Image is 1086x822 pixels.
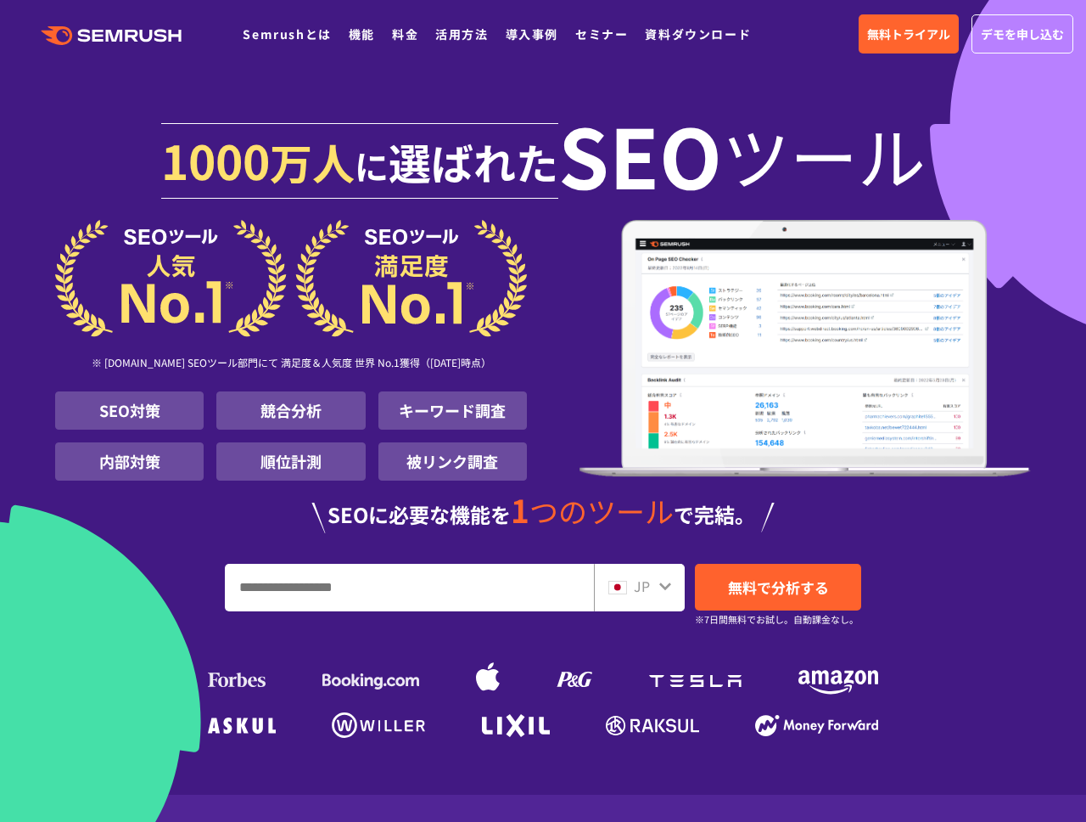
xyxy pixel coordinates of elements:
[695,564,861,611] a: 無料で分析する
[378,391,527,430] li: キーワード調査
[695,611,859,628] small: ※7日間無料でお試し。自動課金なし。
[435,25,488,42] a: 活用方法
[971,14,1073,53] a: デモを申し込む
[645,25,751,42] a: 資料ダウンロード
[355,141,389,190] span: に
[634,576,650,596] span: JP
[558,121,722,189] span: SEO
[270,131,355,192] span: 万人
[511,487,529,532] span: 1
[389,131,558,192] span: 選ばれた
[55,391,204,430] li: SEO対策
[728,577,829,598] span: 無料で分析する
[859,14,959,53] a: 無料トライアル
[981,25,1064,43] span: デモを申し込む
[575,25,628,42] a: セミナー
[216,391,365,430] li: 競合分析
[378,442,527,481] li: 被リンク調査
[674,499,755,529] span: で完結。
[349,25,375,42] a: 機能
[216,442,365,481] li: 順位計測
[243,25,331,42] a: Semrushとは
[226,565,593,611] input: URL、キーワードを入力してください
[722,121,926,189] span: ツール
[392,25,418,42] a: 料金
[55,494,1031,533] div: SEOに必要な機能を
[55,442,204,481] li: 内部対策
[55,337,527,391] div: ※ [DOMAIN_NAME] SEOツール部門にて 満足度＆人気度 世界 No.1獲得（[DATE]時点）
[529,490,674,532] span: つのツール
[161,126,270,194] span: 1000
[867,25,950,43] span: 無料トライアル
[506,25,558,42] a: 導入事例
